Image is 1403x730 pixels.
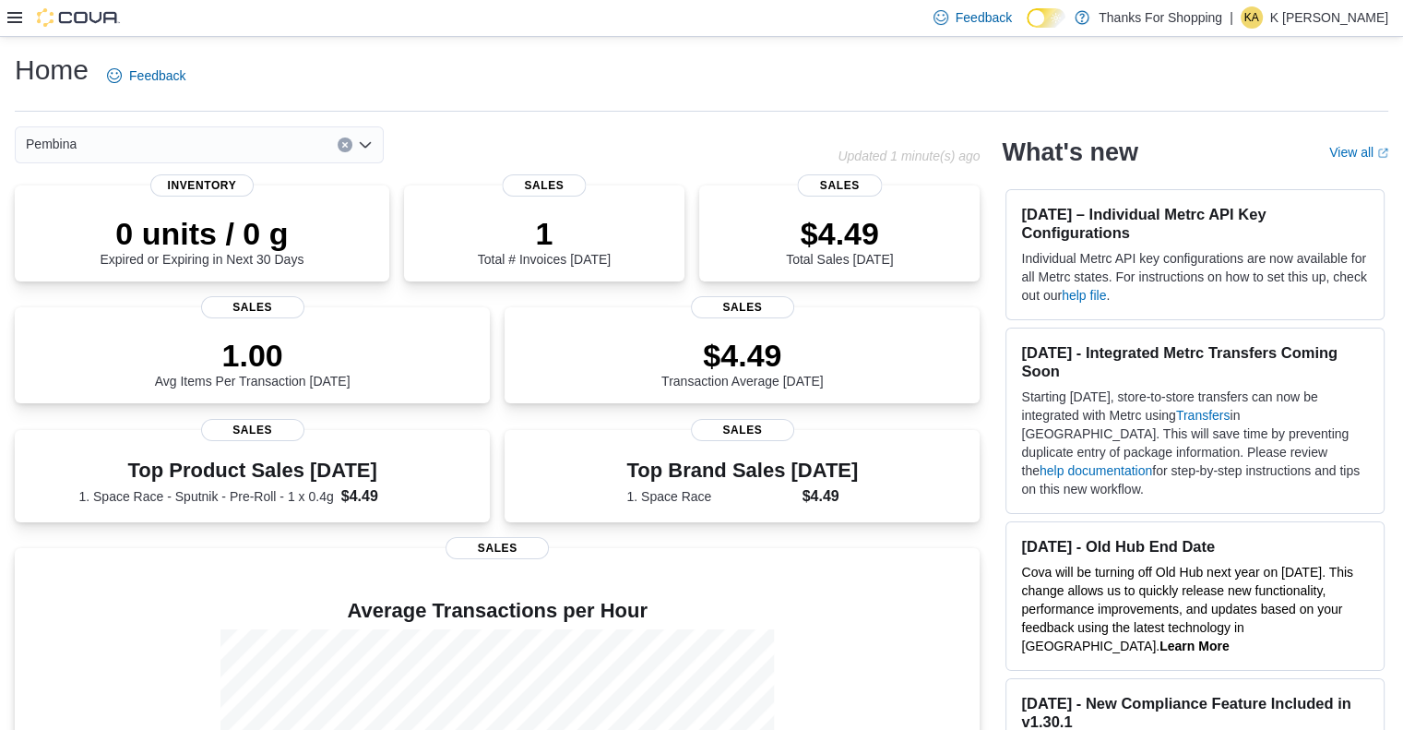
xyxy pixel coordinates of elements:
[100,57,193,94] a: Feedback
[1021,388,1369,498] p: Starting [DATE], store-to-store transfers can now be integrated with Metrc using in [GEOGRAPHIC_D...
[803,485,859,508] dd: $4.49
[1027,8,1065,28] input: Dark Mode
[100,215,303,252] p: 0 units / 0 g
[798,174,882,197] span: Sales
[1159,639,1229,653] a: Learn More
[661,337,824,389] div: Transaction Average [DATE]
[1230,6,1233,29] p: |
[1021,205,1369,242] h3: [DATE] – Individual Metrc API Key Configurations
[338,138,352,152] button: Clear input
[786,215,893,252] p: $4.49
[956,8,1012,27] span: Feedback
[1176,408,1231,423] a: Transfers
[691,296,794,318] span: Sales
[502,174,586,197] span: Sales
[100,215,303,267] div: Expired or Expiring in Next 30 Days
[1040,463,1152,478] a: help documentation
[838,149,980,163] p: Updated 1 minute(s) ago
[201,419,304,441] span: Sales
[1021,537,1369,556] h3: [DATE] - Old Hub End Date
[1329,145,1388,160] a: View allExternal link
[78,460,425,482] h3: Top Product Sales [DATE]
[150,174,254,197] span: Inventory
[626,460,858,482] h3: Top Brand Sales [DATE]
[1002,138,1137,167] h2: What's new
[1244,6,1259,29] span: KA
[341,485,426,508] dd: $4.49
[661,337,824,374] p: $4.49
[1377,148,1388,159] svg: External link
[78,487,333,506] dt: 1. Space Race - Sputnik - Pre-Roll - 1 x 0.4g
[15,52,89,89] h1: Home
[155,337,351,389] div: Avg Items Per Transaction [DATE]
[358,138,373,152] button: Open list of options
[155,337,351,374] p: 1.00
[691,419,794,441] span: Sales
[1099,6,1222,29] p: Thanks For Shopping
[786,215,893,267] div: Total Sales [DATE]
[129,66,185,85] span: Feedback
[1270,6,1388,29] p: K [PERSON_NAME]
[478,215,611,267] div: Total # Invoices [DATE]
[1021,565,1353,653] span: Cova will be turning off Old Hub next year on [DATE]. This change allows us to quickly release ne...
[201,296,304,318] span: Sales
[478,215,611,252] p: 1
[37,8,120,27] img: Cova
[1021,249,1369,305] p: Individual Metrc API key configurations are now available for all Metrc states. For instructions ...
[1021,343,1369,380] h3: [DATE] - Integrated Metrc Transfers Coming Soon
[626,487,794,506] dt: 1. Space Race
[446,537,549,559] span: Sales
[30,600,965,622] h4: Average Transactions per Hour
[1062,288,1106,303] a: help file
[26,133,77,155] span: Pembina
[1241,6,1263,29] div: K Atlee-Raymond
[1027,28,1028,29] span: Dark Mode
